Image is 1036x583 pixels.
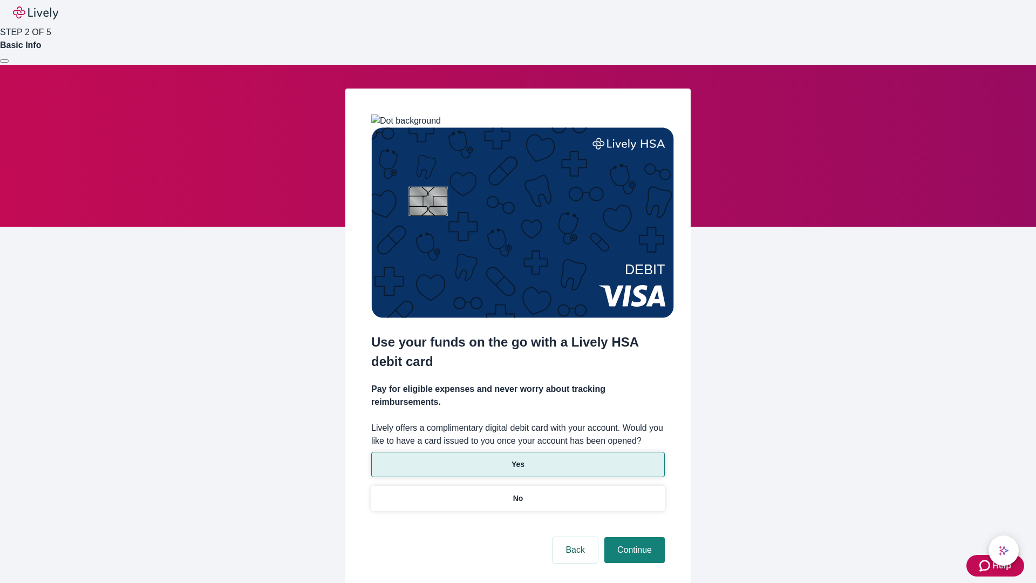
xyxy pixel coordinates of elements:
[371,333,665,371] h2: Use your funds on the go with a Lively HSA debit card
[989,535,1019,566] button: chat
[371,422,665,448] label: Lively offers a complimentary digital debit card with your account. Would you like to have a card...
[966,555,1024,577] button: Zendesk support iconHelp
[371,114,441,127] img: Dot background
[371,127,674,318] img: Debit card
[513,493,523,504] p: No
[13,6,58,19] img: Lively
[979,559,992,572] svg: Zendesk support icon
[604,537,665,563] button: Continue
[992,559,1011,572] span: Help
[371,486,665,511] button: No
[371,383,665,409] h4: Pay for eligible expenses and never worry about tracking reimbursements.
[512,459,524,470] p: Yes
[553,537,598,563] button: Back
[371,452,665,477] button: Yes
[998,545,1009,556] svg: Lively AI Assistant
